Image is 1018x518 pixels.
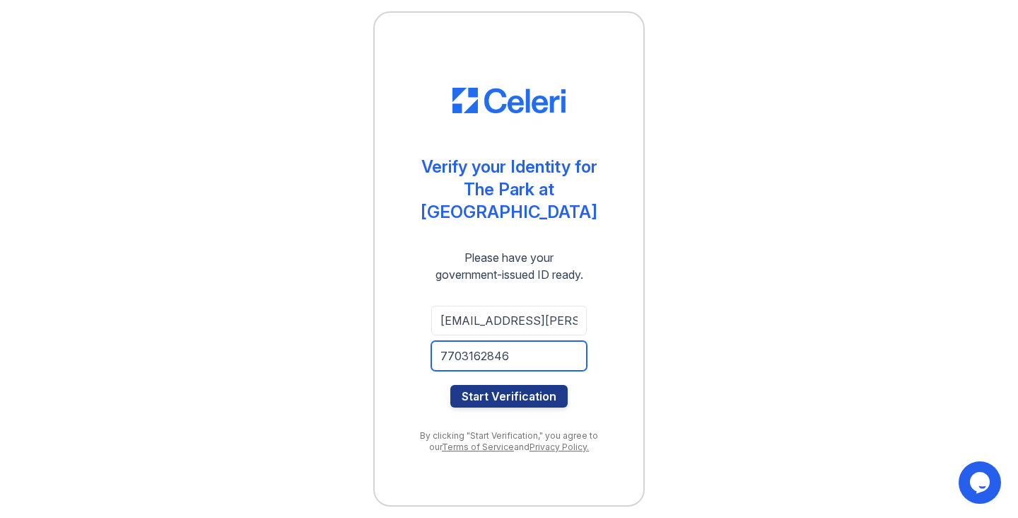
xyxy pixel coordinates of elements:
div: Verify your Identity for The Park at [GEOGRAPHIC_DATA] [403,156,615,224]
input: Email [431,306,587,335]
a: Privacy Policy. [530,442,589,452]
input: Phone [431,341,587,371]
img: CE_Logo_Blue-a8612792a0a2168367f1c8372b55b34899dd931a85d93a1a3d3e32e68fde9ad4.png [452,88,566,113]
div: Please have your government-issued ID ready. [410,249,609,283]
a: Terms of Service [442,442,514,452]
iframe: chat widget [959,461,1004,504]
button: Start Verification [450,385,568,408]
div: By clicking "Start Verification," you agree to our and [403,430,615,453]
